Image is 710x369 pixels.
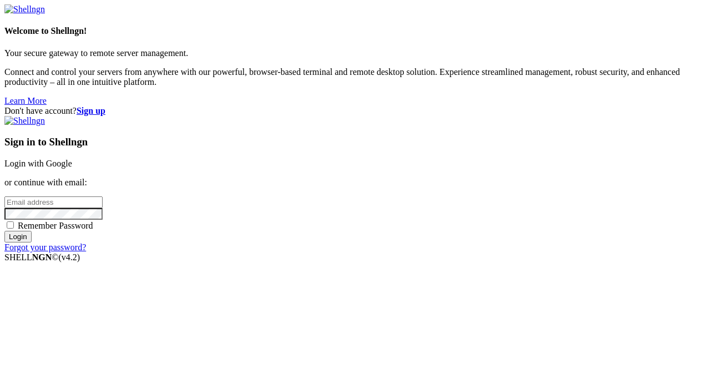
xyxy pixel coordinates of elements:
h4: Welcome to Shellngn! [4,26,706,36]
a: Login with Google [4,159,72,168]
span: SHELL © [4,252,80,262]
div: Don't have account? [4,106,706,116]
p: or continue with email: [4,178,706,188]
input: Email address [4,196,103,208]
b: NGN [32,252,52,262]
span: 4.2.0 [59,252,80,262]
a: Forgot your password? [4,242,86,252]
input: Login [4,231,32,242]
p: Your secure gateway to remote server management. [4,48,706,58]
h3: Sign in to Shellngn [4,136,706,148]
a: Sign up [77,106,105,115]
a: Learn More [4,96,47,105]
p: Connect and control your servers from anywhere with our powerful, browser-based terminal and remo... [4,67,706,87]
span: Remember Password [18,221,93,230]
img: Shellngn [4,4,45,14]
input: Remember Password [7,221,14,229]
img: Shellngn [4,116,45,126]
